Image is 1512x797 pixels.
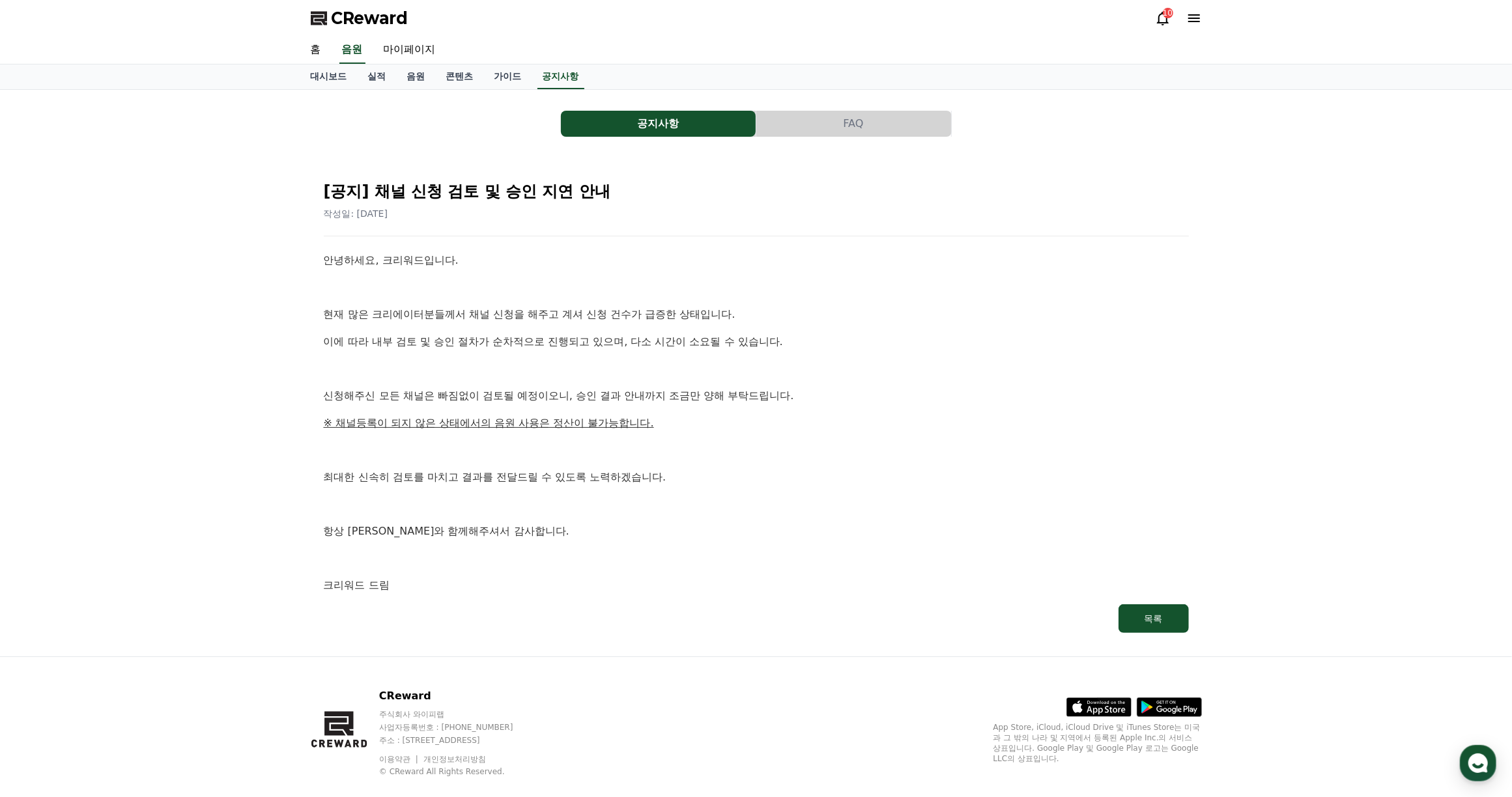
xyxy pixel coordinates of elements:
[379,766,538,777] p: © CReward All Rights Reserved.
[1145,612,1163,625] div: 목록
[201,432,217,443] span: 설정
[373,36,446,64] a: 마이페이지
[379,755,420,764] a: 이용약관
[436,64,484,89] a: 콘텐츠
[300,36,332,64] a: 홈
[561,111,756,137] button: 공지사항
[339,36,365,64] a: 음원
[324,469,1189,486] p: 최대한 신속히 검토를 마치고 결과를 전달드릴 수 있도록 노력하겠습니다.
[41,432,49,443] span: 홈
[537,64,584,89] a: 공지사항
[332,8,408,29] span: CReward
[324,306,1189,323] p: 현재 많은 크리에이터분들께서 채널 신청을 해주고 계셔 신청 건수가 급증한 상태입니다.
[756,111,952,137] a: FAQ
[379,722,538,733] p: 사업자등록번호 : [PHONE_NUMBER]
[484,64,532,89] a: 가이드
[993,722,1202,764] p: App Store, iCloud, iCloud Drive 및 iTunes Store는 미국과 그 밖의 나라 및 지역에서 등록된 Apple Inc.의 서비스 상표입니다. Goo...
[756,111,951,137] button: FAQ
[358,64,397,89] a: 실적
[397,64,436,89] a: 음원
[1163,8,1173,18] div: 10
[324,252,1189,269] p: 안녕하세요, 크리워드입니다.
[168,413,250,445] a: 설정
[324,577,1189,594] p: 크리워드 드림
[311,8,408,29] a: CReward
[4,413,86,445] a: 홈
[379,688,538,704] p: CReward
[324,208,388,219] span: 작성일: [DATE]
[324,604,1189,633] a: 목록
[1155,10,1171,26] a: 10
[324,523,1189,540] p: 항상 [PERSON_NAME]와 함께해주셔서 감사합니다.
[379,735,538,746] p: 주소 : [STREET_ADDRESS]
[119,433,135,443] span: 대화
[1119,604,1189,633] button: 목록
[324,181,1189,202] h2: [공지] 채널 신청 검토 및 승인 지연 안내
[324,387,1189,404] p: 신청해주신 모든 채널은 빠짐없이 검토될 예정이오니, 승인 결과 안내까지 조금만 양해 부탁드립니다.
[423,755,486,764] a: 개인정보처리방침
[86,413,168,445] a: 대화
[379,709,538,720] p: 주식회사 와이피랩
[324,417,654,429] u: ※ 채널등록이 되지 않은 상태에서의 음원 사용은 정산이 불가능합니다.
[324,333,1189,350] p: 이에 따라 내부 검토 및 승인 절차가 순차적으로 진행되고 있으며, 다소 시간이 소요될 수 있습니다.
[300,64,358,89] a: 대시보드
